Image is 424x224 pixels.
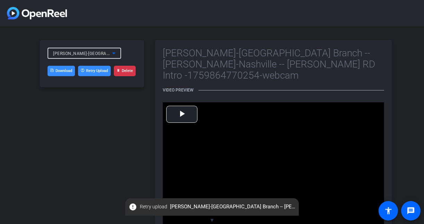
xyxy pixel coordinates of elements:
mat-icon: accessibility [384,207,392,215]
span: [PERSON_NAME]-[GEOGRAPHIC_DATA] Branch -- [PERSON_NAME]-Nashville -- [PERSON_NAME] RD Intro -1759... [125,201,299,213]
h2: [PERSON_NAME]-[GEOGRAPHIC_DATA] Branch -- [PERSON_NAME]-Nashville -- [PERSON_NAME] RD Intro -1759... [163,48,384,81]
button: Play Video [166,106,197,123]
span: [PERSON_NAME]-[GEOGRAPHIC_DATA] Branch -- [PERSON_NAME]-Nashville -- [PERSON_NAME] RD Intro -1759... [53,50,316,56]
button: Delete [114,66,136,76]
a: Download [48,66,75,76]
mat-icon: message [407,207,415,215]
span: Retry upload [140,203,167,210]
mat-icon: error [129,203,137,211]
span: ▼ [210,217,215,223]
img: Logo [7,7,67,19]
button: Retry Upload [78,66,111,76]
h3: Video Preview [163,88,384,93]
